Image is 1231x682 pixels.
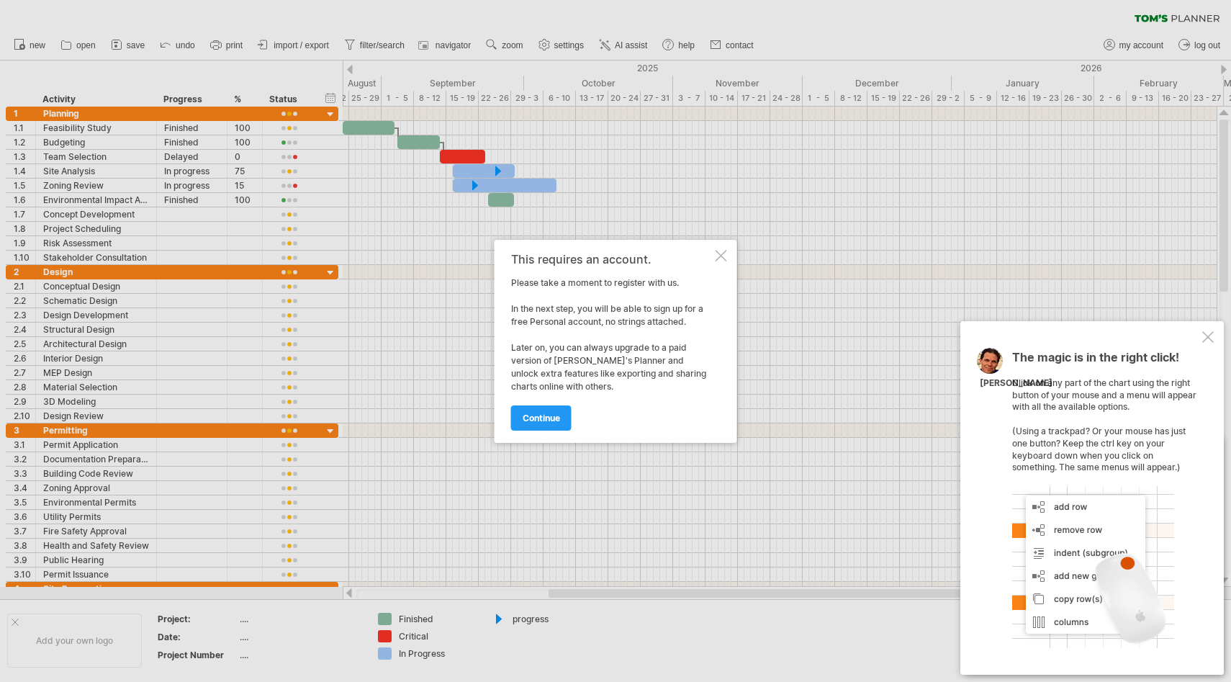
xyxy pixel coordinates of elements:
[1012,351,1199,648] div: Click on any part of the chart using the right button of your mouse and a menu will appear with a...
[980,377,1052,390] div: [PERSON_NAME]
[523,413,560,423] span: continue
[1012,426,1186,472] span: (Using a trackpad? Or your mouse has just one button? Keep the ctrl key on your keyboard down whe...
[511,253,713,266] div: This requires an account.
[1012,350,1179,372] span: The magic is in the right click!
[511,253,713,430] div: Please take a moment to register with us. In the next step, you will be able to sign up for a fre...
[511,405,572,431] a: continue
